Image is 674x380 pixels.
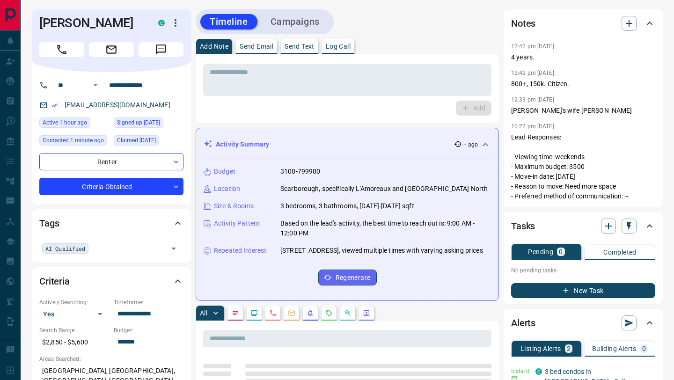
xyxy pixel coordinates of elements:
p: 12:42 pm [DATE] [511,43,554,50]
p: 3100-799900 [280,167,320,176]
svg: Requests [325,309,333,317]
div: Tue Aug 12 2025 [39,117,109,131]
h1: [PERSON_NAME] [39,15,144,30]
button: Timeline [200,14,257,29]
span: AI Qualified [45,244,85,253]
p: 0 [559,248,563,255]
p: 12:42 pm [DATE] [511,70,554,76]
p: No pending tasks [511,263,655,278]
div: Activity Summary-- ago [204,136,491,153]
p: [STREET_ADDRESS], viewed multiple times with varying asking prices [280,246,483,256]
div: Yes [39,307,109,322]
h2: Tasks [511,219,535,234]
p: Completed [603,249,637,256]
p: Instant [511,367,530,375]
p: Budget [214,167,235,176]
span: Contacted 1 minute ago [43,136,104,145]
button: Open [90,80,101,91]
div: Tags [39,212,183,234]
div: Fri Jun 27 2025 [114,117,183,131]
p: 10:22 pm [DATE] [511,123,554,130]
p: Size & Rooms [214,201,254,211]
p: Activity Summary [216,139,269,149]
p: Budget: [114,326,183,335]
button: Regenerate [318,270,377,285]
p: Areas Searched: [39,355,183,363]
span: Message [139,42,183,57]
p: Timeframe: [114,298,183,307]
svg: Email Verified [51,102,58,109]
p: $2,850 - $5,600 [39,335,109,350]
p: Actively Searching: [39,298,109,307]
p: Search Range: [39,326,109,335]
button: Open [167,242,180,255]
p: All [200,310,207,316]
button: Campaigns [261,14,329,29]
div: Notes [511,12,655,35]
p: Send Email [240,43,273,50]
svg: Lead Browsing Activity [250,309,258,317]
h2: Notes [511,16,535,31]
p: [PERSON_NAME]'s wife [PERSON_NAME] [511,106,655,116]
div: condos.ca [158,20,165,26]
h2: Tags [39,216,59,231]
p: Activity Pattern [214,219,260,228]
p: 800+, 150k. Citizen. [511,79,655,89]
span: Call [39,42,84,57]
svg: Emails [288,309,295,317]
h2: Criteria [39,274,70,289]
p: -- ago [463,140,478,149]
div: Criteria [39,270,183,292]
svg: Listing Alerts [307,309,314,317]
p: Log Call [326,43,351,50]
div: condos.ca [535,368,542,375]
p: 4 years. [511,52,655,62]
div: Tasks [511,215,655,237]
span: Email [89,42,134,57]
span: Signed up [DATE] [117,118,160,127]
svg: Opportunities [344,309,352,317]
p: 2 [567,345,571,352]
a: [EMAIL_ADDRESS][DOMAIN_NAME] [65,101,170,109]
span: Claimed [DATE] [117,136,156,145]
div: Fri Jun 27 2025 [114,135,183,148]
svg: Calls [269,309,277,317]
p: Based on the lead's activity, the best time to reach out is: 9:00 AM - 12:00 PM [280,219,491,238]
p: 3 bedrooms, 3 bathrooms, [DATE]-[DATE] sqft [280,201,414,211]
button: New Task [511,283,655,298]
p: Pending [528,248,553,255]
h2: Alerts [511,315,535,330]
span: Active 1 hour ago [43,118,87,127]
p: Location [214,184,240,194]
svg: Agent Actions [363,309,370,317]
div: Tue Aug 12 2025 [39,135,109,148]
p: 0 [642,345,646,352]
p: Add Note [200,43,228,50]
p: Listing Alerts [520,345,561,352]
div: Criteria Obtained [39,178,183,195]
p: Lead Responses: - Viewing time: weekends - Maximum budget: 3500 - Move-in date: [DATE] - Reason t... [511,132,655,201]
p: Repeated Interest [214,246,266,256]
p: Send Text [285,43,315,50]
p: 12:33 pm [DATE] [511,96,554,103]
div: Alerts [511,312,655,334]
svg: Notes [232,309,239,317]
p: Building Alerts [592,345,637,352]
div: Renter [39,153,183,170]
p: Scarborough, specifically L'Amoreaux and [GEOGRAPHIC_DATA] North [280,184,488,194]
